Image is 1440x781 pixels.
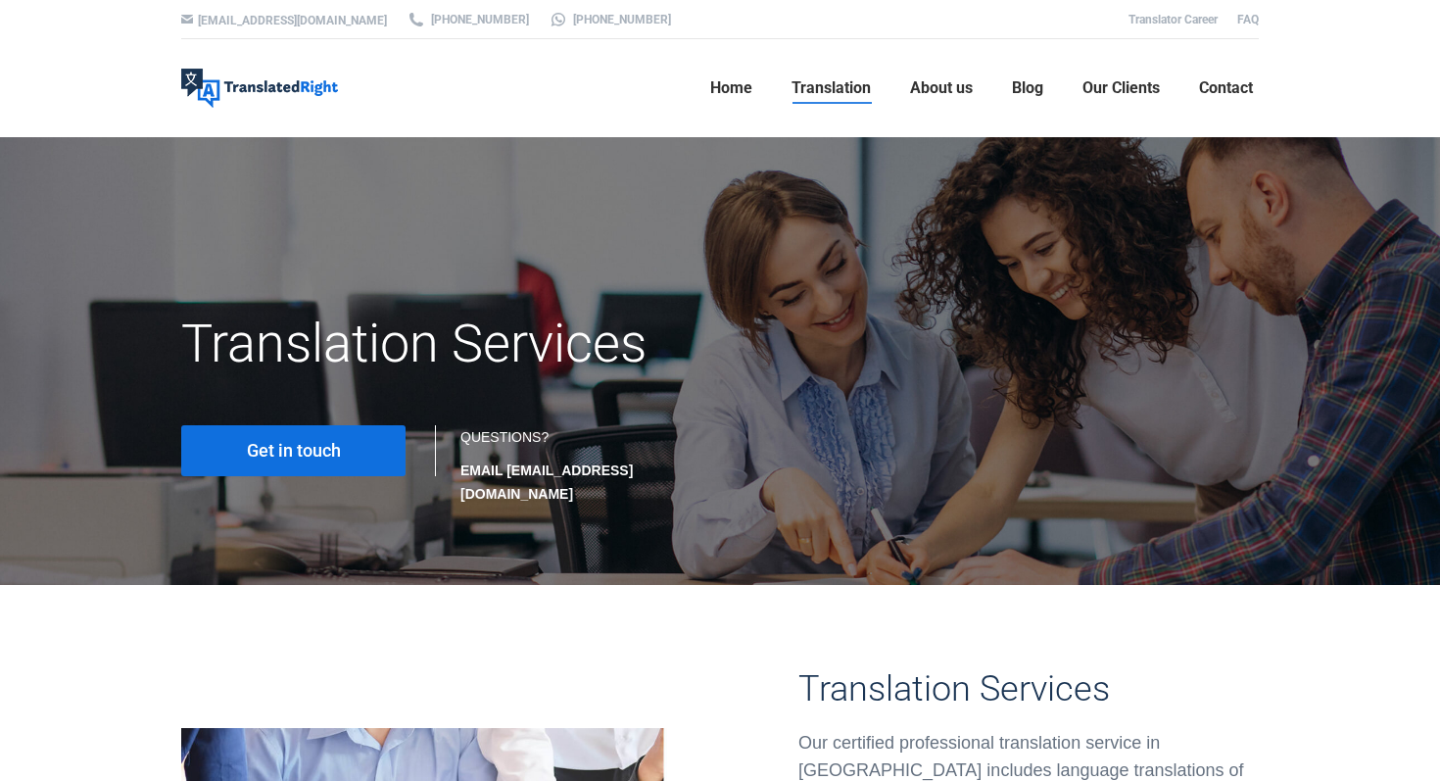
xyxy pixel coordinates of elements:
span: Home [710,78,752,98]
a: [PHONE_NUMBER] [407,11,529,28]
a: Get in touch [181,425,406,476]
div: QUESTIONS? [460,425,700,506]
span: Our Clients [1082,78,1160,98]
a: Home [704,57,758,120]
span: Contact [1199,78,1253,98]
a: Blog [1006,57,1049,120]
a: About us [904,57,979,120]
a: Our Clients [1077,57,1166,120]
a: [PHONE_NUMBER] [549,11,671,28]
span: Translation [792,78,871,98]
a: Translator Career [1128,13,1218,26]
h1: Translation Services [181,312,889,376]
a: Contact [1193,57,1259,120]
a: Translation [786,57,877,120]
strong: EMAIL [EMAIL_ADDRESS][DOMAIN_NAME] [460,463,633,502]
a: FAQ [1237,13,1259,26]
span: Blog [1012,78,1043,98]
h3: Translation Services [798,668,1259,709]
img: Translated Right [181,69,338,108]
a: [EMAIL_ADDRESS][DOMAIN_NAME] [198,14,387,27]
span: About us [910,78,973,98]
span: Get in touch [247,441,341,461]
